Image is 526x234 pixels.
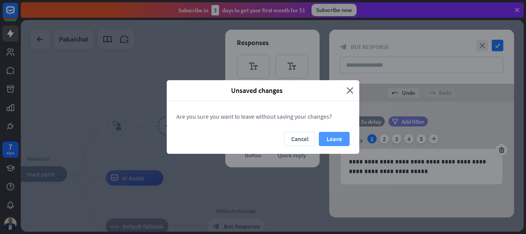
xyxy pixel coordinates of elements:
button: Open LiveChat chat widget [6,3,29,26]
button: Cancel [284,132,315,146]
span: Unsaved changes [173,86,341,95]
i: close [347,86,353,95]
span: Are you sure you want to leave without saving your changes? [176,113,332,120]
button: Leave [319,132,350,146]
